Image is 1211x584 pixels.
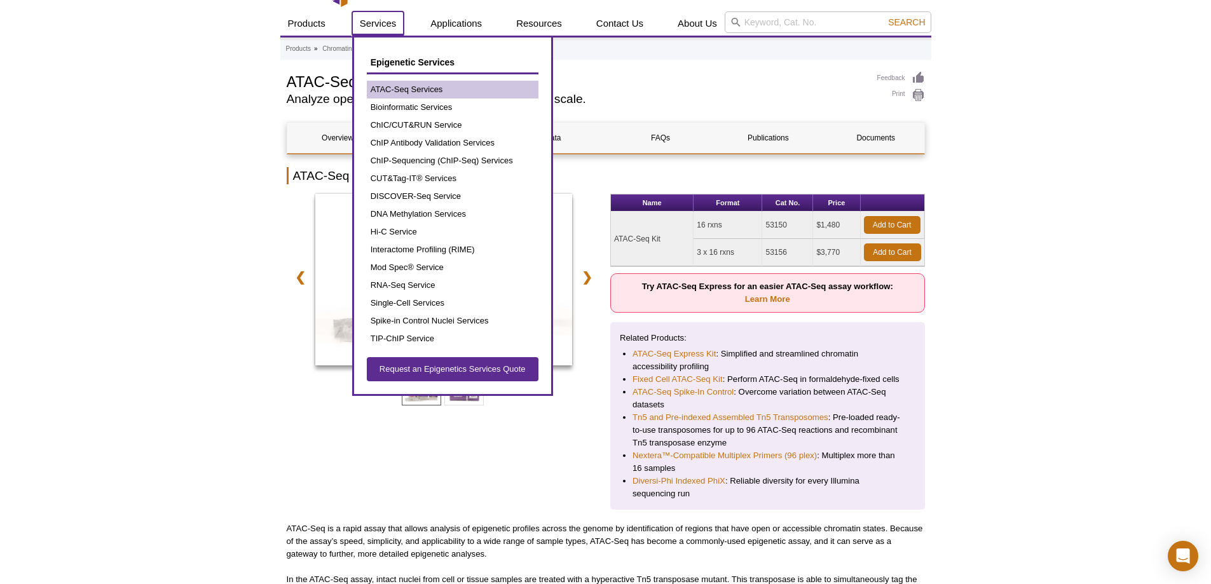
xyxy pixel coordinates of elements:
a: Services [352,11,404,36]
li: : Perform ATAC-Seq in formaldehyde-fixed cells [633,373,903,386]
td: $3,770 [813,239,860,266]
a: ATAC-Seq Express Kit [633,348,716,360]
a: Epigenetic Services [367,50,538,74]
a: Fixed Cell ATAC-Seq Kit [633,373,723,386]
a: ❯ [573,262,601,292]
strong: Try ATAC-Seq Express for an easier ATAC-Seq assay workflow: [642,282,893,304]
th: Name [611,194,694,212]
a: Bioinformatic Services [367,98,538,116]
td: ATAC-Seq Kit [611,212,694,266]
a: Print [877,88,925,102]
th: Format [694,194,762,212]
a: Documents [825,123,926,153]
p: ATAC-Seq is a rapid assay that allows analysis of epigenetic profiles across the genome by identi... [287,522,925,560]
a: Spike-in Control Nuclei Services [367,312,538,330]
a: ChIC/CUT&RUN Service [367,116,538,134]
a: DISCOVER-Seq Service [367,187,538,205]
a: About Us [670,11,725,36]
a: Hi-C Service [367,223,538,241]
a: Publications [718,123,819,153]
a: Data [502,123,603,153]
li: : Overcome variation between ATAC-Seq datasets [633,386,903,411]
a: ATAC-Seq Spike-In Control [633,386,734,398]
li: : Pre-loaded ready-to-use transposomes for up to 96 ATAC-Seq reactions and recombinant Tn5 transp... [633,411,903,449]
button: Search [884,17,929,28]
span: Search [888,17,925,27]
img: ATAC-Seq Kit [315,194,573,365]
a: Learn More [745,294,790,304]
td: 53150 [762,212,813,239]
p: Related Products: [620,332,915,344]
th: Cat No. [762,194,813,212]
td: 3 x 16 rxns [694,239,762,266]
td: 16 rxns [694,212,762,239]
a: Add to Cart [864,243,921,261]
a: Chromatin Analysis [322,43,377,55]
a: Nextera™-Compatible Multiplex Primers (96 plex) [633,449,817,462]
div: Open Intercom Messenger [1168,541,1198,571]
h2: ATAC-Seq Kit Overview [287,167,925,184]
a: ATAC-Seq Kit [315,194,573,369]
a: Diversi-Phi Indexed PhiX [633,475,725,487]
a: Contact Us [589,11,651,36]
a: ❮ [287,262,314,292]
a: Products [286,43,311,55]
a: Request an Epigenetics Services Quote [367,357,538,381]
a: ChIP Antibody Validation Services [367,134,538,152]
td: 53156 [762,239,813,266]
a: RNA-Seq Service [367,276,538,294]
a: CUT&Tag-IT® Services [367,170,538,187]
h2: Analyze open chromatin regions at genome-wide scale. [287,93,865,105]
li: : Simplified and streamlined chromatin accessibility profiling [633,348,903,373]
a: TIP-ChIP Service [367,330,538,348]
a: Interactome Profiling (RIME) [367,241,538,259]
a: Single-Cell Services [367,294,538,312]
h1: ATAC-Seq Kit [287,71,865,90]
li: : Multiplex more than 16 samples [633,449,903,475]
td: $1,480 [813,212,860,239]
li: : Reliable diversity for every Illumina sequencing run [633,475,903,500]
a: ChIP-Sequencing (ChIP-Seq) Services [367,152,538,170]
a: Resources [509,11,570,36]
a: Feedback [877,71,925,85]
a: Overview [287,123,388,153]
a: DNA Methylation Services [367,205,538,223]
span: Epigenetic Services [371,57,455,67]
a: Products [280,11,333,36]
th: Price [813,194,860,212]
a: FAQs [610,123,711,153]
a: Mod Spec® Service [367,259,538,276]
a: Applications [423,11,489,36]
a: Tn5 and Pre-indexed Assembled Tn5 Transposomes [633,411,828,424]
li: » [314,45,318,52]
a: ATAC-Seq Services [367,81,538,98]
input: Keyword, Cat. No. [725,11,931,33]
a: Add to Cart [864,216,920,234]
